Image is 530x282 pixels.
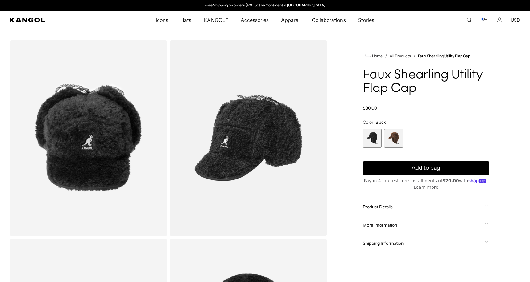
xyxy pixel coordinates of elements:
[197,11,234,29] a: KANGOLF
[352,11,380,29] a: Stories
[10,18,103,22] a: Kangol
[241,11,269,29] span: Accessories
[363,129,382,148] label: Black
[363,222,482,228] span: More Information
[156,11,168,29] span: Icons
[390,54,411,58] a: All Products
[234,11,275,29] a: Accessories
[384,129,403,148] label: Brown
[201,3,329,8] slideshow-component: Announcement bar
[150,11,174,29] a: Icons
[412,164,440,172] span: Add to bag
[363,129,382,148] div: 1 of 2
[180,11,191,29] span: Hats
[411,52,416,60] li: /
[363,52,489,60] nav: breadcrumbs
[497,17,502,23] a: Account
[358,11,374,29] span: Stories
[281,11,300,29] span: Apparel
[363,240,482,246] span: Shipping Information
[205,3,326,7] a: Free Shipping on orders $79+ to the Continental [GEOGRAPHIC_DATA]
[363,119,373,125] span: Color
[204,11,228,29] span: KANGOLF
[375,119,386,125] span: Black
[201,3,329,8] div: Announcement
[306,11,352,29] a: Collaborations
[365,53,383,59] a: Home
[201,3,329,8] div: 1 of 2
[363,161,489,175] button: Add to bag
[174,11,197,29] a: Hats
[275,11,306,29] a: Apparel
[384,129,403,148] div: 2 of 2
[170,40,327,236] img: color-black
[481,17,488,23] button: Cart
[363,68,489,95] h1: Faux Shearling Utility Flap Cap
[363,204,482,210] span: Product Details
[312,11,346,29] span: Collaborations
[10,40,167,236] img: color-black
[383,52,387,60] li: /
[511,17,520,23] button: USD
[363,105,377,111] span: $80.00
[418,54,470,58] a: Faux Shearling Utility Flap Cap
[466,17,472,23] summary: Search here
[371,54,383,58] span: Home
